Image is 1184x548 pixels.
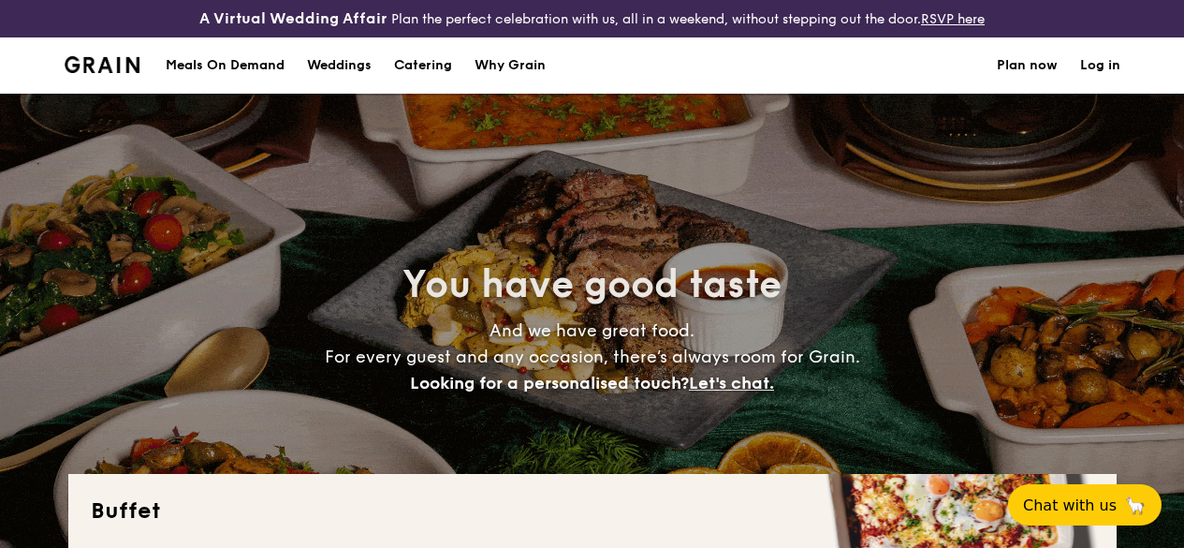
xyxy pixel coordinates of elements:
span: You have good taste [402,262,782,307]
a: Meals On Demand [154,37,296,94]
span: Looking for a personalised touch? [410,373,689,393]
button: Chat with us🦙 [1008,484,1162,526]
a: Log in [1080,37,1120,94]
div: Weddings [307,37,372,94]
h2: Buffet [91,496,1094,526]
div: Plan the perfect celebration with us, all in a weekend, without stepping out the door. [197,7,987,30]
div: Meals On Demand [166,37,285,94]
span: Chat with us [1023,496,1117,514]
span: Let's chat. [689,373,774,393]
img: Grain [65,56,140,73]
h1: Catering [394,37,452,94]
a: Plan now [997,37,1058,94]
span: And we have great food. For every guest and any occasion, there’s always room for Grain. [325,320,860,393]
h4: A Virtual Wedding Affair [199,7,387,30]
a: Catering [383,37,463,94]
div: Why Grain [475,37,546,94]
span: 🦙 [1124,495,1147,516]
a: Weddings [296,37,383,94]
a: Why Grain [463,37,557,94]
a: Logotype [65,56,140,73]
a: RSVP here [921,11,985,27]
